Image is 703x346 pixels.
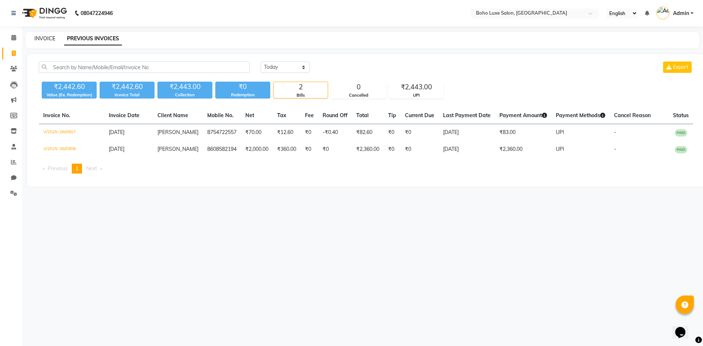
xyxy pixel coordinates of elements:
[42,82,97,92] div: ₹2,442.60
[439,141,495,158] td: [DATE]
[384,124,401,141] td: ₹0
[305,112,314,119] span: Fee
[331,82,386,92] div: 0
[86,165,97,172] span: Next
[43,112,70,119] span: Invoice No.
[614,146,616,152] span: -
[48,165,68,172] span: Previous
[323,112,347,119] span: Round Off
[673,10,689,17] span: Admin
[405,112,434,119] span: Current Due
[39,141,104,158] td: V/2025-26/0906
[495,141,551,158] td: ₹2,360.00
[495,124,551,141] td: ₹83.00
[203,141,241,158] td: 8608582194
[81,3,113,23] b: 08047224946
[42,92,97,98] div: Value (Ex. Redemption)
[614,129,616,135] span: -
[401,141,439,158] td: ₹0
[499,112,547,119] span: Payment Amount
[241,141,273,158] td: ₹2,000.00
[39,124,104,141] td: V/2025-26/0907
[388,112,396,119] span: Tip
[401,124,439,141] td: ₹0
[109,146,124,152] span: [DATE]
[389,82,443,92] div: ₹2,443.00
[673,64,688,70] span: Export
[157,82,212,92] div: ₹2,443.00
[109,129,124,135] span: [DATE]
[673,112,689,119] span: Status
[203,124,241,141] td: 8754722557
[331,92,386,98] div: Cancelled
[352,141,384,158] td: ₹2,360.00
[389,92,443,98] div: UPI
[215,82,270,92] div: ₹0
[556,112,605,119] span: Payment Methods
[277,112,286,119] span: Tax
[675,129,687,137] span: PAID
[656,7,669,19] img: Admin
[39,164,693,174] nav: Pagination
[157,129,198,135] span: [PERSON_NAME]
[274,82,328,92] div: 2
[384,141,401,158] td: ₹0
[439,124,495,141] td: [DATE]
[157,146,198,152] span: [PERSON_NAME]
[100,82,155,92] div: ₹2,442.60
[157,112,188,119] span: Client Name
[352,124,384,141] td: ₹82.60
[207,112,234,119] span: Mobile No.
[64,32,122,45] a: PREVIOUS INVOICES
[241,124,273,141] td: ₹70.00
[215,92,270,98] div: Redemption
[675,146,687,153] span: PAID
[34,35,55,42] a: INVOICE
[39,62,250,73] input: Search by Name/Mobile/Email/Invoice No
[273,124,301,141] td: ₹12.60
[556,146,564,152] span: UPI
[273,141,301,158] td: ₹360.00
[245,112,254,119] span: Net
[556,129,564,135] span: UPI
[301,141,318,158] td: ₹0
[318,124,352,141] td: -₹0.40
[356,112,369,119] span: Total
[663,62,692,73] button: Export
[318,141,352,158] td: ₹0
[672,317,696,339] iframe: chat widget
[301,124,318,141] td: ₹0
[157,92,212,98] div: Collection
[100,92,155,98] div: Invoice Total
[614,112,651,119] span: Cancel Reason
[75,165,78,172] span: 1
[274,92,328,98] div: Bills
[109,112,140,119] span: Invoice Date
[19,3,69,23] img: logo
[443,112,491,119] span: Last Payment Date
